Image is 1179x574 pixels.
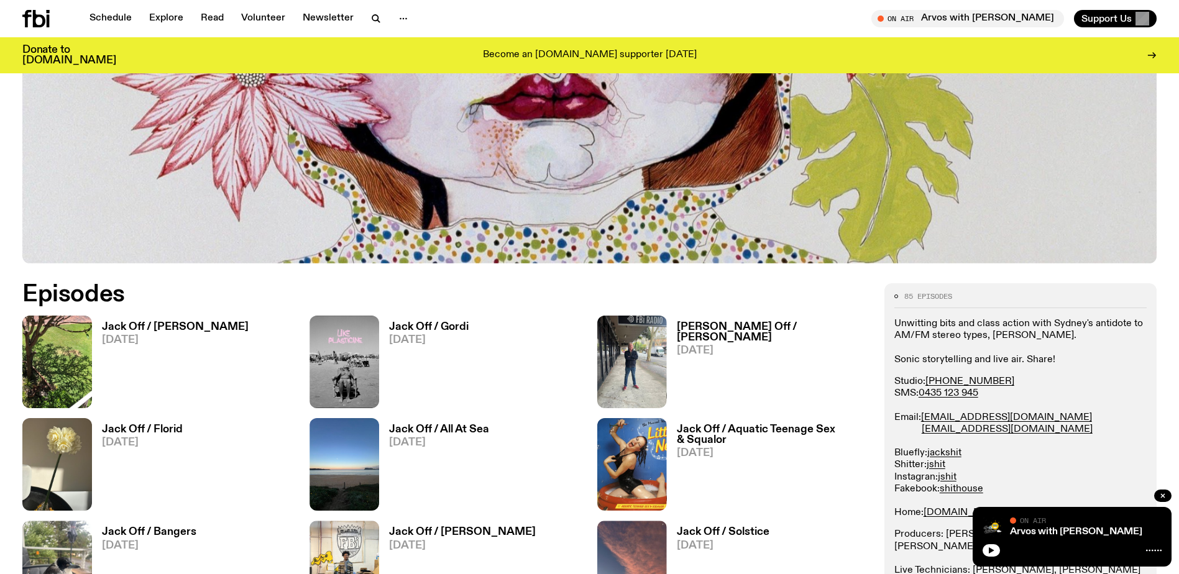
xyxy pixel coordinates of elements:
[389,527,536,537] h3: Jack Off / [PERSON_NAME]
[677,424,869,445] h3: Jack Off / Aquatic Teenage Sex & Squalor
[102,540,196,551] span: [DATE]
[22,283,774,306] h2: Episodes
[894,376,1147,519] p: Studio: SMS: Email: Bluefly: Shitter: Instagran: Fakebook: Home:
[82,10,139,27] a: Schedule
[483,50,697,61] p: Become an [DOMAIN_NAME] supporter [DATE]
[92,424,183,511] a: Jack Off / Florid[DATE]
[927,448,961,458] a: jackshit
[894,318,1147,366] p: Unwitting bits and class action with Sydney's antidote to AM/FM stereo types, [PERSON_NAME]. Soni...
[102,322,249,332] h3: Jack Off / [PERSON_NAME]
[389,437,489,448] span: [DATE]
[597,316,667,408] img: Charlie Owen standing in front of the fbi radio station
[919,388,978,398] a: 0435 123 945
[22,45,116,66] h3: Donate to [DOMAIN_NAME]
[379,322,469,408] a: Jack Off / Gordi[DATE]
[677,345,869,356] span: [DATE]
[925,376,1014,386] a: [PHONE_NUMBER]
[940,484,983,494] a: shithouse
[234,10,293,27] a: Volunteer
[677,322,869,343] h3: [PERSON_NAME] Off / [PERSON_NAME]
[938,472,957,482] a: jshit
[389,424,489,435] h3: Jack Off / All At Sea
[1020,516,1046,524] span: On Air
[389,335,469,345] span: [DATE]
[142,10,191,27] a: Explore
[389,322,469,332] h3: Jack Off / Gordi
[922,424,1093,434] a: [EMAIL_ADDRESS][DOMAIN_NAME]
[102,437,183,448] span: [DATE]
[667,322,869,408] a: [PERSON_NAME] Off / [PERSON_NAME][DATE]
[677,448,869,458] span: [DATE]
[871,10,1064,27] button: On AirArvos with [PERSON_NAME]
[597,418,667,511] img: Album cover of Little Nell sitting in a kiddie pool wearing a swimsuit
[924,508,1006,517] a: [DOMAIN_NAME]
[983,517,1002,537] img: A stock image of a grinning sun with sunglasses, with the text Good Afternoon in cursive
[677,540,769,551] span: [DATE]
[927,460,945,470] a: jshit
[677,527,769,537] h3: Jack Off / Solstice
[193,10,231,27] a: Read
[379,424,489,511] a: Jack Off / All At Sea[DATE]
[92,322,249,408] a: Jack Off / [PERSON_NAME][DATE]
[389,540,536,551] span: [DATE]
[102,424,183,435] h3: Jack Off / Florid
[904,293,952,300] span: 85 episodes
[667,424,869,511] a: Jack Off / Aquatic Teenage Sex & Squalor[DATE]
[1081,13,1132,24] span: Support Us
[921,412,1092,422] a: [EMAIL_ADDRESS][DOMAIN_NAME]
[1010,527,1142,537] a: Arvos with [PERSON_NAME]
[102,335,249,345] span: [DATE]
[1074,10,1157,27] button: Support Us
[102,527,196,537] h3: Jack Off / Bangers
[295,10,361,27] a: Newsletter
